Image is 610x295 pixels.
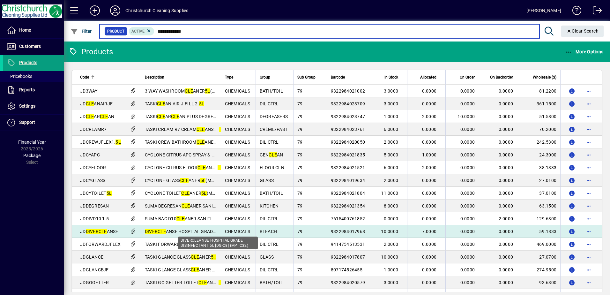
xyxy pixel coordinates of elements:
[490,74,513,81] span: On Backorder
[499,88,513,94] span: 0.0000
[145,74,164,81] span: Description
[219,280,224,285] em: 5L
[522,251,560,263] td: 27.0700
[460,254,475,260] span: 0.0000
[422,216,437,221] span: 0.0000
[460,127,475,132] span: 0.0000
[331,88,365,94] span: 9322984021002
[260,178,274,183] span: GLASS
[522,187,560,200] td: 37.0100
[331,178,365,183] span: 9322984019634
[198,280,207,285] em: CLE
[331,203,365,208] span: 9322984021354
[225,216,250,221] span: CHEMICALS
[422,88,437,94] span: 0.0000
[6,74,32,79] span: Pricebooks
[80,267,109,272] span: JDGLANCEJF
[563,46,605,57] button: More Options
[80,152,100,157] span: JDCYAPC
[584,124,594,134] button: More options
[297,203,303,208] span: 79
[158,229,166,234] em: CLE
[260,203,279,208] span: KITCHEN
[99,229,107,234] em: CLE
[499,203,513,208] span: 0.0000
[584,214,594,224] button: More options
[145,280,245,285] span: TASKI GO GETTER TOILET ANER (MPI C32)
[185,88,193,94] em: CLE
[125,5,188,16] div: Christchurch Cleaning Supplies
[460,267,475,272] span: 0.0000
[225,152,250,157] span: CHEMICALS
[19,103,35,109] span: Settings
[584,201,594,211] button: More options
[80,216,109,221] span: JDDIVD10 1.5
[80,254,103,260] span: JDGLANCE
[297,242,303,247] span: 79
[105,5,125,16] button: Profile
[499,216,513,221] span: 2.0000
[219,127,225,132] em: 5L
[422,280,437,285] span: 0.0000
[384,242,398,247] span: 2.0000
[145,74,217,81] div: Description
[180,178,189,183] em: CLE
[331,114,365,119] span: 9322984023747
[260,74,290,81] div: Group
[460,178,475,183] span: 0.0000
[205,88,210,94] em: 5L
[211,254,216,260] em: 5L
[225,203,250,208] span: CHEMICALS
[80,165,106,170] span: JDCYFLOOR
[331,165,365,170] span: 9322984021521
[69,47,113,57] div: Products
[499,178,513,183] span: 0.0000
[100,114,108,119] em: CLE
[460,280,475,285] span: 0.0000
[260,74,270,81] span: Group
[131,29,145,34] span: Active
[107,28,124,34] span: Product
[260,267,279,272] span: DIL CTRL
[584,188,594,198] button: More options
[488,74,519,81] div: On Backorder
[225,191,250,196] span: CHEMICALS
[182,203,190,208] em: CLE
[384,280,398,285] span: 3.0000
[80,203,109,208] span: JDDEGRESAN
[225,178,250,183] span: CHEMICALS
[422,127,437,132] span: 0.0000
[522,263,560,276] td: 274.9500
[80,74,89,81] span: Code
[499,101,513,106] span: 0.0000
[145,114,250,119] span: TASKI AR AN PLUS DEGREASER (MPI C31)
[384,140,398,145] span: 2.0000
[19,60,37,65] span: Products
[171,114,179,119] em: CLE
[460,216,475,221] span: 0.0000
[420,74,436,81] span: Allocated
[460,88,475,94] span: 0.0000
[145,178,227,183] span: CYCLONE GLASS ANER (MPI C35)
[80,74,121,81] div: Code
[584,226,594,237] button: More options
[260,191,283,196] span: BATH/TOIL
[331,152,365,157] span: 9322984021835
[422,101,437,106] span: 0.0000
[80,101,113,106] span: JD ANAIRJF
[522,110,560,123] td: 51.5800
[225,88,250,94] span: CHEMICALS
[297,165,303,170] span: 79
[260,88,283,94] span: BATH/TOIL
[260,216,279,221] span: DIL CTRL
[584,175,594,185] button: More options
[80,178,105,183] span: JDCYGLASS
[568,1,582,22] a: Knowledge Base
[331,229,365,234] span: 9322984017968
[225,254,250,260] span: CHEMICALS
[522,212,560,225] td: 129.6300
[533,74,556,81] span: Wholesale ($)
[145,140,305,145] span: TASKI CREW BATHROOM ANER & SCALE REMOVER J-FLEX 1. (MPI C32)
[384,152,398,157] span: 5.0000
[584,277,594,288] button: More options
